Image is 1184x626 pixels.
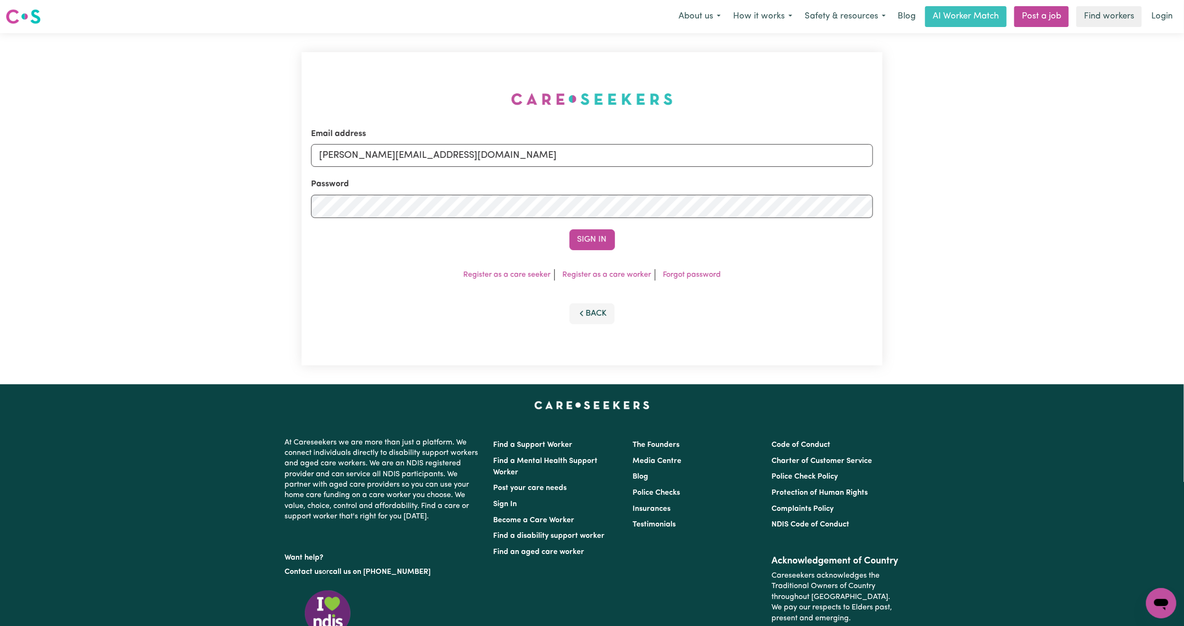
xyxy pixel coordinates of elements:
[494,441,573,449] a: Find a Support Worker
[534,401,650,409] a: Careseekers home page
[562,271,651,279] a: Register as a care worker
[771,505,834,513] a: Complaints Policy
[1146,588,1176,618] iframe: Button to launch messaging window, conversation in progress
[1076,6,1142,27] a: Find workers
[494,484,567,492] a: Post your care needs
[285,434,482,526] p: At Careseekers we are more than just a platform. We connect individuals directly to disability su...
[311,128,366,140] label: Email address
[771,457,872,465] a: Charter of Customer Service
[672,7,727,27] button: About us
[285,549,482,563] p: Want help?
[727,7,799,27] button: How it works
[285,568,322,576] a: Contact us
[633,505,670,513] a: Insurances
[494,517,575,524] a: Become a Care Worker
[771,473,838,481] a: Police Check Policy
[1146,6,1178,27] a: Login
[6,8,41,25] img: Careseekers logo
[799,7,892,27] button: Safety & resources
[311,178,349,191] label: Password
[494,457,598,476] a: Find a Mental Health Support Worker
[6,6,41,27] a: Careseekers logo
[633,457,681,465] a: Media Centre
[771,521,849,528] a: NDIS Code of Conduct
[925,6,1007,27] a: AI Worker Match
[285,563,482,581] p: or
[1014,6,1069,27] a: Post a job
[771,489,868,497] a: Protection of Human Rights
[463,271,551,279] a: Register as a care seeker
[494,532,605,540] a: Find a disability support worker
[569,303,615,324] button: Back
[330,568,431,576] a: call us on [PHONE_NUMBER]
[663,271,721,279] a: Forgot password
[494,548,585,556] a: Find an aged care worker
[892,6,921,27] a: Blog
[771,555,899,567] h2: Acknowledgement of Country
[771,441,830,449] a: Code of Conduct
[633,473,648,481] a: Blog
[569,229,615,250] button: Sign In
[494,500,517,508] a: Sign In
[633,489,680,497] a: Police Checks
[633,441,679,449] a: The Founders
[633,521,676,528] a: Testimonials
[311,144,873,167] input: Email address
